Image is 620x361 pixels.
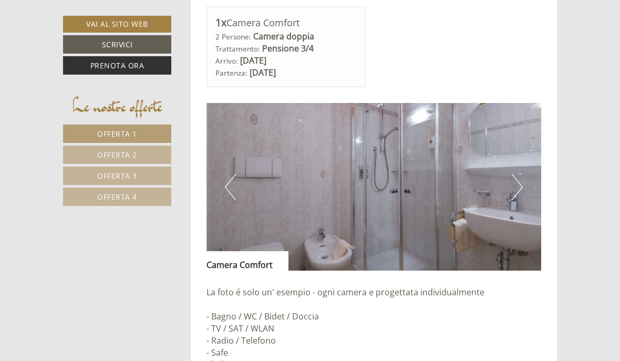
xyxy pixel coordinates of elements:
div: [DATE] [148,8,187,26]
button: Next [512,174,523,200]
div: Le nostre offerte [63,93,171,119]
b: Camera doppia [253,30,314,42]
button: Invia [283,277,336,295]
span: Offerta 4 [97,192,137,202]
div: Buon giorno, come possiamo aiutarla? [8,28,174,60]
button: Previous [225,174,236,200]
b: 1x [215,15,226,29]
span: Offerta 3 [97,171,137,181]
small: 16:20 [16,51,169,58]
b: [DATE] [240,55,266,66]
a: Scrivici [63,35,171,54]
div: Camera Comfort [215,15,357,30]
span: Offerta 1 [97,129,137,139]
small: Partenza: [215,68,247,78]
small: Trattamento: [215,44,260,54]
b: [DATE] [250,67,276,78]
span: Offerta 2 [97,150,137,160]
a: Prenota ora [63,56,171,75]
small: 2 Persone: [215,32,251,42]
div: Camera Comfort [206,251,288,271]
a: Vai al sito web [63,16,171,33]
div: [GEOGRAPHIC_DATA] [16,30,169,39]
small: Arrivo: [215,56,238,66]
b: Pensione 3/4 [262,43,314,54]
img: image [206,103,542,271]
